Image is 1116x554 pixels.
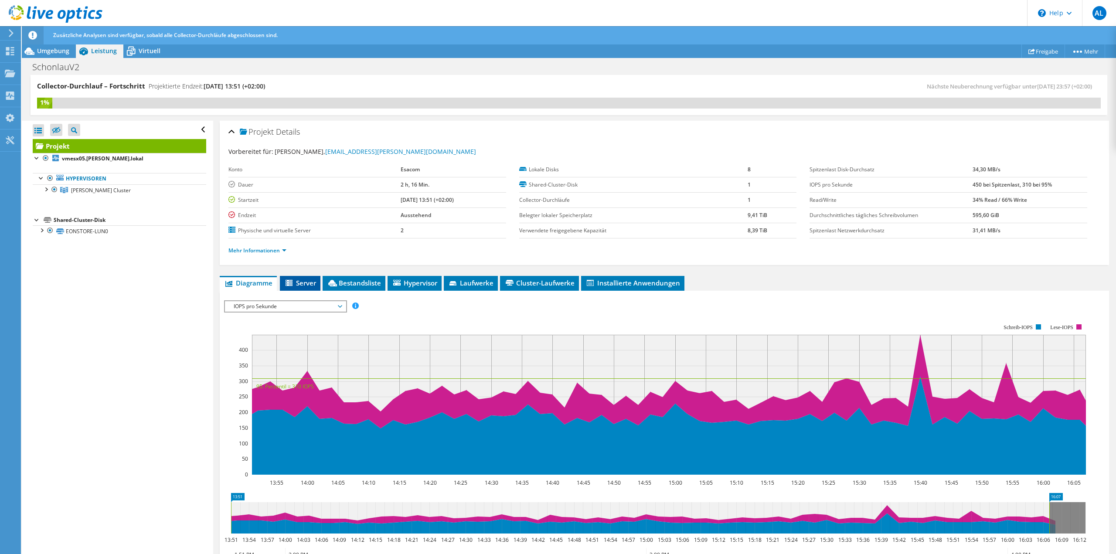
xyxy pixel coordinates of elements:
[387,536,401,544] text: 14:18
[973,196,1027,204] b: 34% Read / 66% Write
[748,181,751,188] b: 1
[766,536,779,544] text: 15:21
[911,536,924,544] text: 15:45
[239,408,248,416] text: 200
[33,173,206,184] a: Hypervisoren
[973,166,1000,173] b: 34,30 MB/s
[784,536,798,544] text: 15:24
[694,536,708,544] text: 15:09
[699,479,713,486] text: 15:05
[261,536,274,544] text: 13:57
[946,536,960,544] text: 15:51
[71,187,131,194] span: [PERSON_NAME] Cluster
[519,196,748,204] label: Collector-Durchläufe
[53,31,278,39] span: Zusätzliche Analysen sind verfügbar, sobald alle Collector-Durchläufe abgeschlossen sind.
[240,128,274,136] span: Projekt
[748,536,762,544] text: 15:18
[401,166,420,173] b: Esacom
[802,536,816,544] text: 15:27
[810,226,973,235] label: Spitzenlast Netzwerkdurchsatz
[585,536,599,544] text: 14:51
[33,184,206,196] a: Schonlau Cluster
[1021,44,1065,58] a: Freigabe
[242,536,256,544] text: 13:54
[892,536,906,544] text: 15:42
[519,211,748,220] label: Belegter lokaler Speicherplatz
[973,227,1000,234] b: 31,41 MB/s
[401,227,404,234] b: 2
[1019,536,1032,544] text: 16:03
[1004,324,1033,330] text: Schreib-IOPS
[297,536,310,544] text: 14:03
[270,479,283,486] text: 13:55
[748,211,767,219] b: 9,41 TiB
[37,47,69,55] span: Umgebung
[810,196,973,204] label: Read/Write
[1037,536,1050,544] text: 16:06
[577,479,590,486] text: 14:45
[761,479,774,486] text: 15:15
[485,479,498,486] text: 14:30
[224,279,272,287] span: Diagramme
[239,393,248,400] text: 250
[748,227,767,234] b: 8,39 TiB
[504,279,575,287] span: Cluster-Laufwerke
[519,226,748,235] label: Verwendete freigegebene Kapazität
[820,536,834,544] text: 15:30
[1055,536,1068,544] text: 16:09
[256,383,314,390] text: 95. Perzentil = 310 IOPS
[810,165,973,174] label: Spitzenlast Disk-Durchsatz
[369,536,382,544] text: 14:15
[204,82,265,90] span: [DATE] 13:51 (+02:00)
[239,377,248,385] text: 300
[276,126,300,137] span: Details
[1051,324,1074,330] text: Lese-IOPS
[239,346,248,353] text: 400
[401,181,429,188] b: 2 h, 16 Min.
[301,479,314,486] text: 14:00
[927,82,1096,90] span: Nächste Neuberechnung verfügbar unter
[519,180,748,189] label: Shared-Cluster-Disk
[423,536,436,544] text: 14:24
[585,279,680,287] span: Installierte Anwendungen
[139,47,160,55] span: Virtuell
[33,139,206,153] a: Projekt
[239,440,248,447] text: 100
[225,536,238,544] text: 13:51
[331,479,345,486] text: 14:05
[401,211,431,219] b: Ausstehend
[604,536,617,544] text: 14:54
[242,455,248,462] text: 50
[351,536,364,544] text: 14:12
[658,536,671,544] text: 15:03
[874,536,888,544] text: 15:39
[228,165,401,174] label: Konto
[284,279,316,287] span: Server
[822,479,835,486] text: 15:25
[392,279,437,287] span: Hypervisor
[712,536,725,544] text: 15:12
[638,479,651,486] text: 14:55
[477,536,491,544] text: 14:33
[149,82,265,91] h4: Projektierte Endzeit:
[730,479,743,486] text: 15:10
[401,196,454,204] b: [DATE] 13:51 (+02:00)
[393,479,406,486] text: 14:15
[325,147,476,156] a: [EMAIL_ADDRESS][PERSON_NAME][DOMAIN_NAME]
[228,180,401,189] label: Dauer
[983,536,996,544] text: 15:57
[327,279,381,287] span: Bestandsliste
[33,225,206,237] a: EONSTORE-LUN0
[515,479,529,486] text: 14:35
[1038,9,1046,17] svg: \n
[838,536,852,544] text: 15:33
[730,536,743,544] text: 15:15
[275,147,476,156] span: [PERSON_NAME],
[228,196,401,204] label: Startzeit
[810,180,973,189] label: IOPS pro Sekunde
[279,536,292,544] text: 14:00
[228,211,401,220] label: Endzeit
[228,247,286,254] a: Mehr Informationen
[91,47,117,55] span: Leistung
[975,479,989,486] text: 15:50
